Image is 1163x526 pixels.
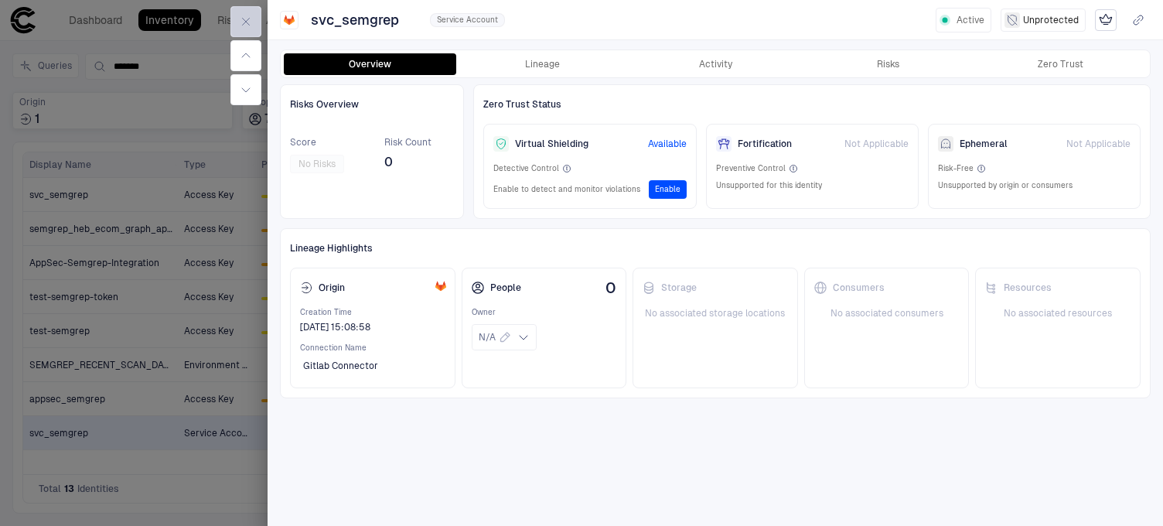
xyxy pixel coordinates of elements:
[814,282,885,294] div: Consumers
[985,282,1052,294] div: Resources
[472,307,617,318] span: Owner
[300,307,445,318] span: Creation Time
[1066,138,1131,150] span: Not Applicable
[300,354,400,378] button: Gitlab Connector
[300,282,345,294] div: Origin
[472,282,521,294] div: People
[716,163,786,174] span: Preventive Control
[515,138,588,150] span: Virtual Shielding
[311,11,399,29] span: svc_semgrep
[738,138,792,150] span: Fortification
[303,360,378,372] span: Gitlab Connector
[1038,58,1083,70] div: Zero Trust
[844,138,909,150] span: Not Applicable
[290,238,1141,258] div: Lineage Highlights
[493,163,559,174] span: Detective Control
[643,307,788,319] span: No associated storage locations
[605,279,616,296] span: 0
[938,180,1073,191] span: Unsupported by origin or consumers
[629,53,801,75] button: Activity
[648,138,687,150] span: Available
[643,282,697,294] div: Storage
[1023,14,1079,26] span: Unprotected
[298,158,336,170] span: No Risks
[308,8,421,32] button: svc_semgrep
[960,138,1008,150] span: Ephemeral
[649,180,687,199] button: Enable
[957,14,984,26] span: Active
[985,307,1131,319] span: No associated resources
[300,321,370,333] div: 1/27/2025 21:08:58 (GMT+00:00 UTC)
[493,184,640,195] span: Enable to detect and monitor violations
[483,94,1141,114] div: Zero Trust Status
[877,58,899,70] div: Risks
[300,343,445,354] span: Connection Name
[284,53,456,75] button: Overview
[938,163,974,174] span: Risk-Free
[814,307,960,319] span: No associated consumers
[433,280,445,292] div: Gitlab
[300,321,370,333] span: [DATE] 15:08:58
[456,53,629,75] button: Lineage
[1095,9,1117,31] div: Mark as Crown Jewel
[384,155,431,170] span: 0
[437,15,498,26] span: Service Account
[479,331,496,343] span: N/A
[283,14,295,26] div: Gitlab
[716,180,822,191] span: Unsupported for this identity
[384,136,431,149] span: Risk Count
[290,94,454,114] div: Risks Overview
[290,136,344,149] span: Score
